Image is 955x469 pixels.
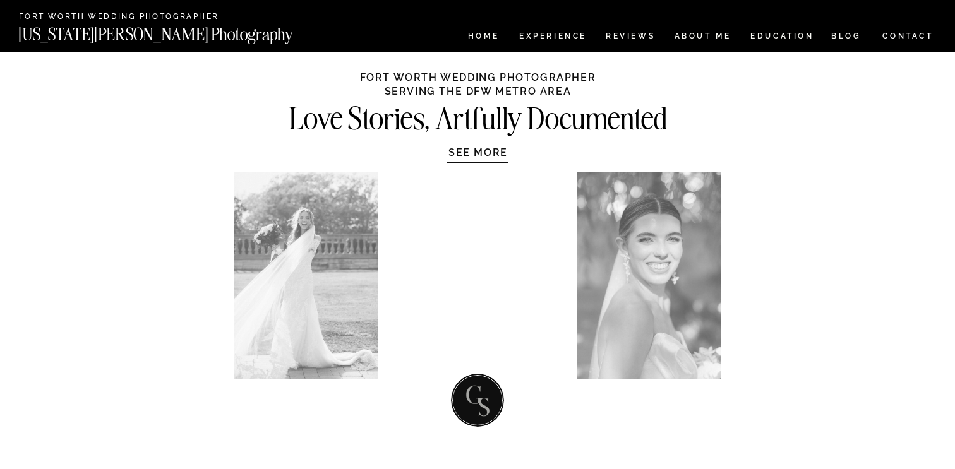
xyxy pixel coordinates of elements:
a: REVIEWS [606,32,653,43]
a: BLOG [831,32,862,43]
h2: Love Stories, Artfully Documented [261,104,695,129]
a: CONTACT [882,29,934,43]
a: [US_STATE][PERSON_NAME] Photography [18,26,335,37]
a: EDUCATION [749,32,815,43]
a: Fort Worth Wedding Photographer [19,13,277,22]
a: ABOUT ME [674,32,731,43]
a: SEE MORE [418,146,538,158]
h1: Fort Worth WEDDING PHOTOGRAPHER ServIng The DFW Metro Area [359,71,596,96]
a: Experience [519,32,586,43]
a: HOME [465,32,502,43]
